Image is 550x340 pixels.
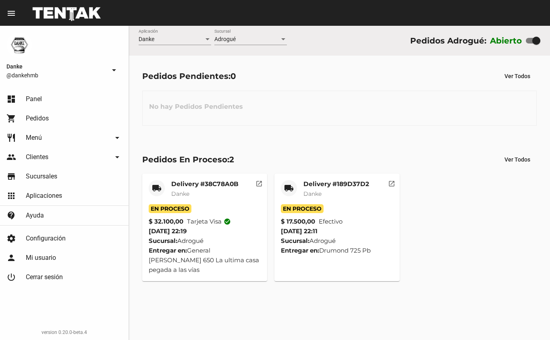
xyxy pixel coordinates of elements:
span: Adrogué [214,36,236,42]
label: Abierto [490,34,522,47]
span: En Proceso [281,204,324,213]
mat-icon: open_in_new [388,179,395,186]
span: En Proceso [149,204,191,213]
div: General [PERSON_NAME] 650 La ultima casa pegada a las vías [149,246,261,275]
strong: $ 32.100,00 [149,217,183,226]
mat-card-title: Delivery #189D37D2 [303,180,369,188]
mat-icon: person [6,253,16,263]
mat-icon: apps [6,191,16,201]
strong: Entregar en: [149,247,187,254]
mat-icon: open_in_new [255,179,263,186]
span: Panel [26,95,42,103]
div: Pedidos Pendientes: [142,70,236,83]
mat-icon: arrow_drop_down [112,152,122,162]
span: 2 [229,155,234,164]
span: Danke [6,62,106,71]
iframe: chat widget [516,308,542,332]
button: Ver Todos [498,69,537,83]
mat-card-title: Delivery #38C78A0B [171,180,239,188]
span: Menú [26,134,42,142]
strong: $ 17.500,00 [281,217,315,226]
span: [DATE] 22:19 [149,227,187,235]
mat-icon: menu [6,8,16,18]
mat-icon: power_settings_new [6,272,16,282]
mat-icon: arrow_drop_down [112,133,122,143]
span: Danke [139,36,154,42]
span: Danke [171,190,189,197]
span: Ver Todos [504,156,530,163]
h3: No hay Pedidos Pendientes [143,95,249,119]
div: Pedidos En Proceso: [142,153,234,166]
mat-icon: shopping_cart [6,114,16,123]
mat-icon: people [6,152,16,162]
mat-icon: restaurant [6,133,16,143]
span: Tarjeta visa [187,217,231,226]
span: Cerrar sesión [26,273,63,281]
span: Efectivo [319,217,342,226]
span: Danke [303,190,322,197]
button: Ver Todos [498,152,537,167]
span: Configuración [26,234,66,243]
mat-icon: store [6,172,16,181]
span: Mi usuario [26,254,56,262]
div: version 0.20.0-beta.4 [6,328,122,336]
mat-icon: arrow_drop_down [109,65,119,75]
mat-icon: check_circle [224,218,231,225]
div: Adrogué [281,236,393,246]
div: Pedidos Adrogué: [410,34,486,47]
span: Pedidos [26,114,49,122]
span: [DATE] 22:11 [281,227,318,235]
span: @dankehmb [6,71,106,79]
span: 0 [230,71,236,81]
span: Aplicaciones [26,192,62,200]
span: Clientes [26,153,48,161]
span: Ver Todos [504,73,530,79]
mat-icon: local_shipping [152,183,162,193]
strong: Entregar en: [281,247,319,254]
div: Drumond 725 Pb [281,246,393,255]
strong: Sucursal: [281,237,309,245]
span: Sucursales [26,172,57,180]
span: Ayuda [26,211,44,220]
img: 1d4517d0-56da-456b-81f5-6111ccf01445.png [6,32,32,58]
mat-icon: dashboard [6,94,16,104]
mat-icon: contact_support [6,211,16,220]
mat-icon: settings [6,234,16,243]
mat-icon: local_shipping [284,183,294,193]
strong: Sucursal: [149,237,177,245]
div: Adrogué [149,236,261,246]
